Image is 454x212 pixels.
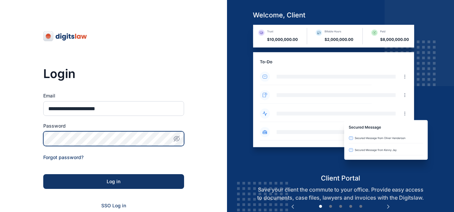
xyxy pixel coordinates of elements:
button: 4 [347,203,354,210]
button: Log in [43,174,184,189]
h3: Login [43,67,184,80]
h5: client portal [247,173,434,183]
button: 2 [327,203,334,210]
p: Save your client the commute to your office. Provide easy access to documents, case files, lawyer... [247,186,434,202]
label: Email [43,92,184,99]
a: Forgot password? [43,154,83,160]
h5: welcome, client [247,10,434,20]
button: 3 [337,203,344,210]
button: Next [385,203,392,210]
a: SSO Log in [101,203,126,208]
div: Log in [54,178,173,185]
img: digitslaw-logo [43,31,88,42]
button: 1 [317,203,324,210]
button: Previous [289,203,296,210]
label: Password [43,123,184,129]
button: 5 [357,203,364,210]
img: client-portal [247,25,434,173]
